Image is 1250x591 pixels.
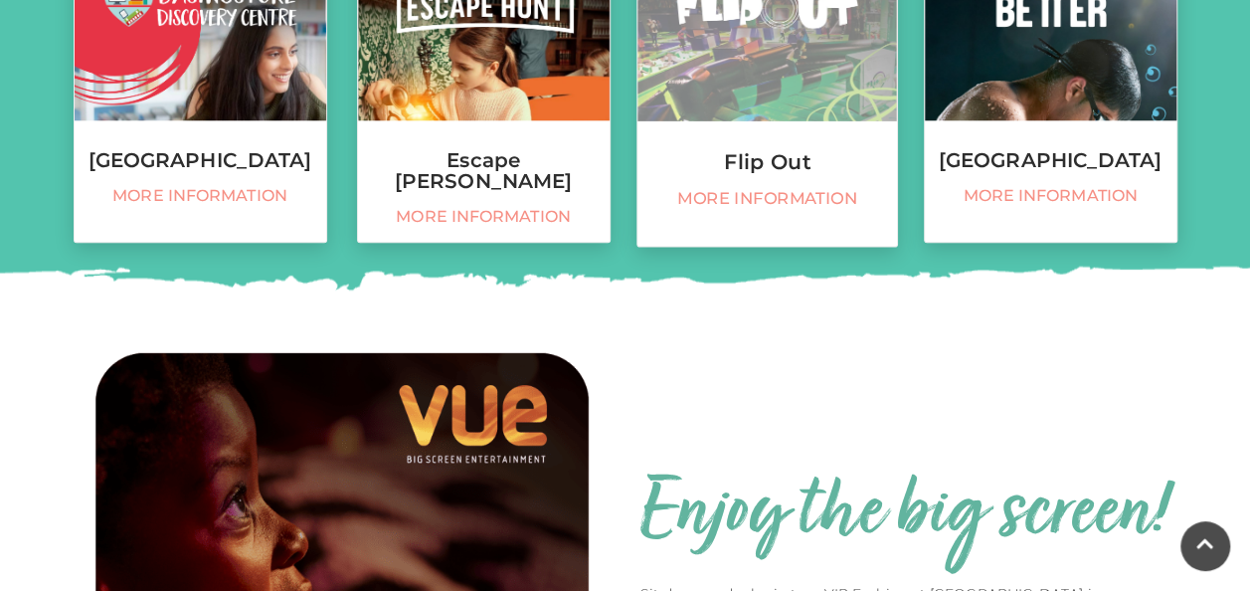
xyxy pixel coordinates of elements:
[925,150,1176,171] h3: [GEOGRAPHIC_DATA]
[85,186,316,206] span: More information
[637,151,897,173] h3: Flip Out
[368,207,600,227] span: More information
[935,186,1166,206] span: More information
[75,150,326,171] h3: [GEOGRAPHIC_DATA]
[647,189,886,210] span: More information
[640,467,1168,562] h2: Enjoy the big screen!
[358,150,610,192] h3: Escape [PERSON_NAME]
